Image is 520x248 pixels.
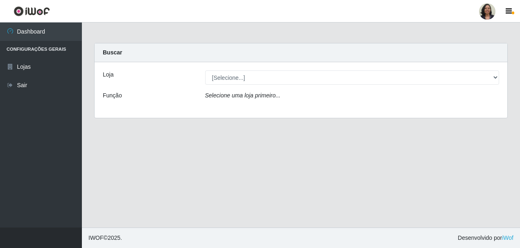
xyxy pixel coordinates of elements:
[458,234,513,242] span: Desenvolvido por
[14,6,50,16] img: CoreUI Logo
[103,49,122,56] strong: Buscar
[205,92,280,99] i: Selecione uma loja primeiro...
[88,234,104,241] span: IWOF
[88,234,122,242] span: © 2025 .
[502,234,513,241] a: iWof
[103,91,122,100] label: Função
[103,70,113,79] label: Loja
